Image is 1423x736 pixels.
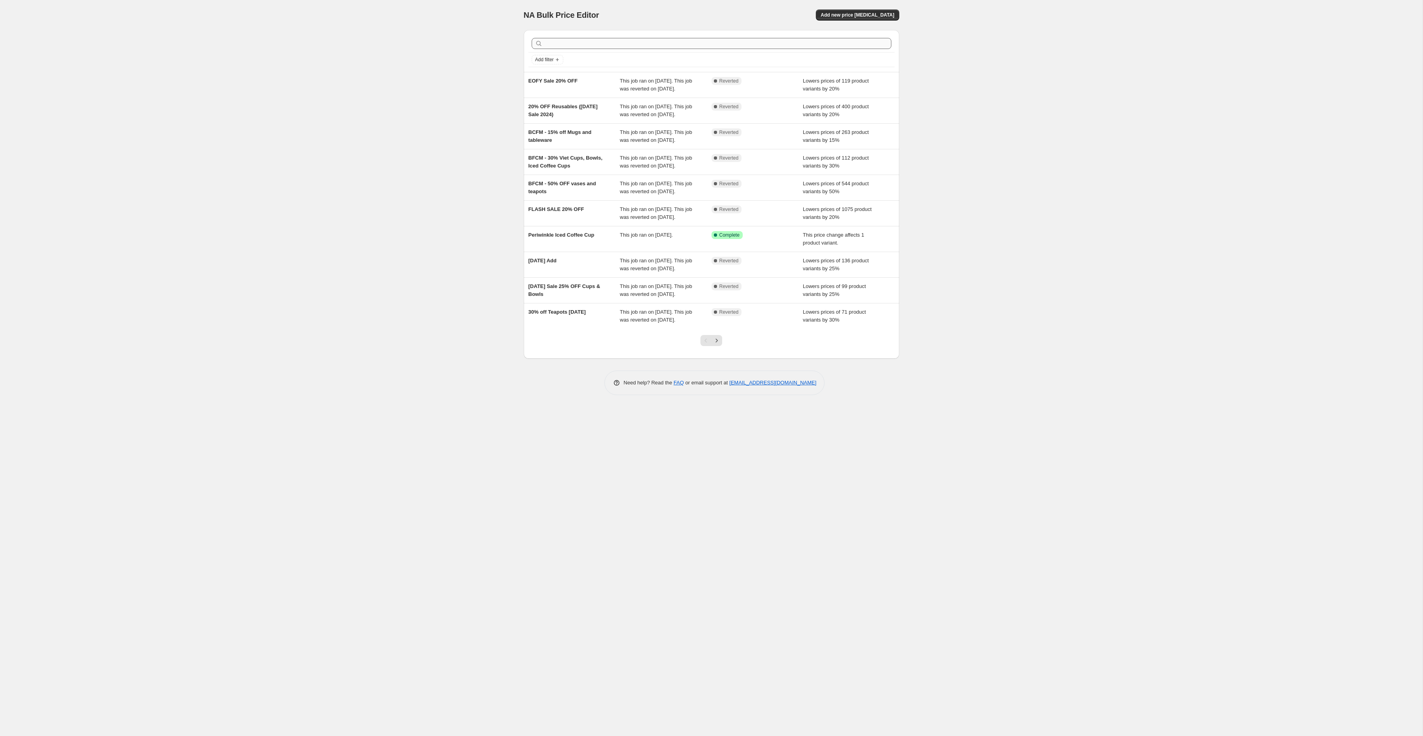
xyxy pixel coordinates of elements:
button: Add new price [MEDICAL_DATA] [816,9,899,21]
span: Lowers prices of 1075 product variants by 20% [803,206,872,220]
span: This job ran on [DATE]. This job was reverted on [DATE]. [620,258,692,271]
span: Reverted [719,78,739,84]
span: Reverted [719,129,739,136]
span: Reverted [719,155,739,161]
span: Reverted [719,206,739,213]
a: FAQ [674,380,684,386]
span: Reverted [719,181,739,187]
span: BFCM - 30% Viet Cups, Bowls, Iced Coffee Cups [528,155,603,169]
span: BFCM - 50% OFF vases and teapots [528,181,596,194]
span: This job ran on [DATE]. This job was reverted on [DATE]. [620,155,692,169]
span: [DATE] Add [528,258,557,264]
span: Periwinkle Iced Coffee Cup [528,232,594,238]
span: Lowers prices of 544 product variants by 50% [803,181,869,194]
span: Add new price [MEDICAL_DATA] [821,12,894,18]
span: [DATE] Sale 25% OFF Cups & Bowls [528,283,600,297]
button: Add filter [532,55,563,64]
span: This job ran on [DATE]. This job was reverted on [DATE]. [620,104,692,117]
span: This job ran on [DATE]. This job was reverted on [DATE]. [620,206,692,220]
span: Reverted [719,104,739,110]
span: Reverted [719,283,739,290]
span: Lowers prices of 119 product variants by 20% [803,78,869,92]
span: Add filter [535,56,554,63]
span: Need help? Read the [624,380,674,386]
span: FLASH SALE 20% OFF [528,206,584,212]
span: This job ran on [DATE]. This job was reverted on [DATE]. [620,129,692,143]
span: or email support at [684,380,729,386]
span: This price change affects 1 product variant. [803,232,864,246]
span: Lowers prices of 263 product variants by 15% [803,129,869,143]
span: Lowers prices of 71 product variants by 30% [803,309,866,323]
span: 20% OFF Reusables ([DATE] Sale 2024) [528,104,598,117]
span: This job ran on [DATE]. This job was reverted on [DATE]. [620,283,692,297]
span: This job ran on [DATE]. [620,232,673,238]
button: Next [711,335,722,346]
span: Complete [719,232,740,238]
span: This job ran on [DATE]. This job was reverted on [DATE]. [620,309,692,323]
span: This job ran on [DATE]. This job was reverted on [DATE]. [620,181,692,194]
span: Lowers prices of 400 product variants by 20% [803,104,869,117]
span: This job ran on [DATE]. This job was reverted on [DATE]. [620,78,692,92]
span: NA Bulk Price Editor [524,11,599,19]
span: EOFY Sale 20% OFF [528,78,578,84]
a: [EMAIL_ADDRESS][DOMAIN_NAME] [729,380,816,386]
span: BCFM - 15% off Mugs and tableware [528,129,592,143]
span: 30% off Teapots [DATE] [528,309,586,315]
span: Reverted [719,309,739,315]
nav: Pagination [700,335,722,346]
span: Reverted [719,258,739,264]
span: Lowers prices of 112 product variants by 30% [803,155,869,169]
span: Lowers prices of 99 product variants by 25% [803,283,866,297]
span: Lowers prices of 136 product variants by 25% [803,258,869,271]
